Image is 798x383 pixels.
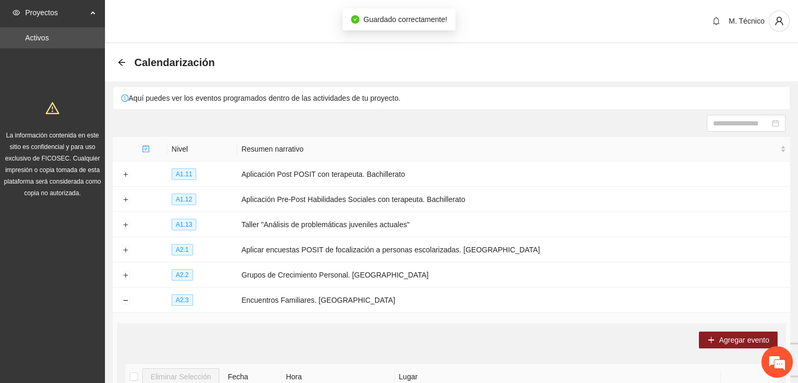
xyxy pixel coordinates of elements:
[172,269,193,281] span: A2.2
[25,2,87,23] span: Proyectos
[237,212,790,237] td: Taller "Análisis de problemáticas juveniles actuales"
[121,296,130,305] button: Collapse row
[707,336,715,345] span: plus
[118,58,126,67] div: Back
[237,162,790,187] td: Aplicación Post POSIT con terapeuta. Bachillerato
[113,87,790,109] div: Aquí puedes ver los eventos programados dentro de las actividades de tu proyecto.
[351,15,359,24] span: check-circle
[769,10,790,31] button: user
[172,5,197,30] div: Minimizar ventana de chat en vivo
[121,171,130,179] button: Expand row
[708,13,725,29] button: bell
[4,132,101,197] span: La información contenida en este sitio es confidencial y para uso exclusivo de FICOSEC. Cualquier...
[121,246,130,254] button: Expand row
[118,58,126,67] span: arrow-left
[167,137,237,162] th: Nivel
[364,15,448,24] span: Guardado correctamente!
[142,145,150,153] span: check-square
[172,294,193,306] span: A2.3
[699,332,778,348] button: plusAgregar evento
[172,194,196,205] span: A1.12
[172,244,193,256] span: A2.1
[769,16,789,26] span: user
[61,129,145,235] span: Estamos en línea.
[121,221,130,229] button: Expand row
[172,219,196,230] span: A1.13
[237,187,790,212] td: Aplicación Pre-Post Habilidades Sociales con terapeuta. Bachillerato
[121,94,129,102] span: exclamation-circle
[121,271,130,280] button: Expand row
[237,262,790,288] td: Grupos de Crecimiento Personal. [GEOGRAPHIC_DATA]
[172,168,196,180] span: A1.11
[241,143,778,155] span: Resumen narrativo
[55,54,176,67] div: Chatee con nosotros ahora
[708,17,724,25] span: bell
[134,54,215,71] span: Calendarización
[729,17,764,25] span: M. Técnico
[719,334,769,346] span: Agregar evento
[237,237,790,262] td: Aplicar encuestas POSIT de focalización a personas escolarizadas. [GEOGRAPHIC_DATA]
[237,137,790,162] th: Resumen narrativo
[46,101,59,115] span: warning
[121,196,130,204] button: Expand row
[237,288,790,313] td: Encuentros Familiares. [GEOGRAPHIC_DATA]
[25,34,49,42] a: Activos
[13,9,20,16] span: eye
[5,264,200,301] textarea: Escriba su mensaje y pulse “Intro”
